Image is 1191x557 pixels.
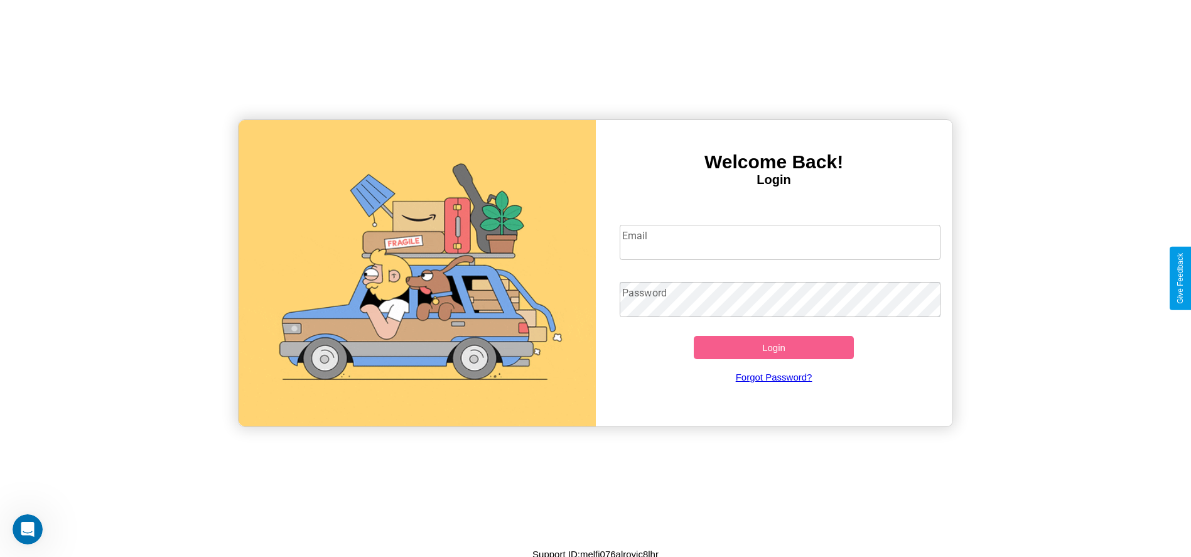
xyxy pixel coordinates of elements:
button: Login [694,336,854,359]
h3: Welcome Back! [596,151,952,173]
iframe: Intercom live chat [13,514,43,544]
h4: Login [596,173,952,187]
div: Give Feedback [1176,253,1185,304]
a: Forgot Password? [613,359,934,395]
img: gif [239,120,595,426]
